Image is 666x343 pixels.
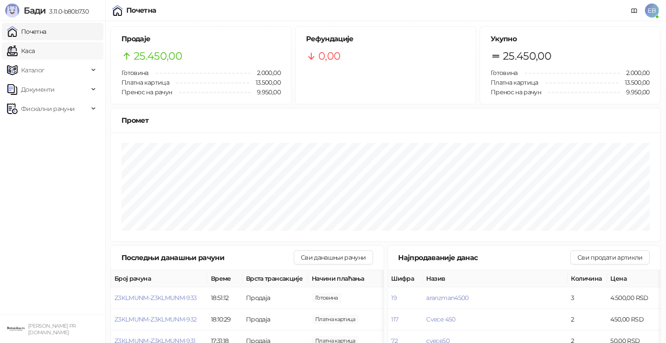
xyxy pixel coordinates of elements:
div: Промет [121,115,650,126]
button: Сви данашњи рачуни [294,250,373,264]
span: Бади [24,5,46,16]
span: 0,00 [318,48,340,64]
span: Фискални рачуни [21,100,75,118]
td: 18:51:12 [207,287,242,309]
td: Продаја [242,309,308,330]
h5: Укупно [491,34,650,44]
button: Z3KLMUNM-Z3KLMUNM-932 [114,315,197,323]
td: 2 [568,309,607,330]
a: Почетна [7,23,46,40]
button: Cvece 450 [427,315,456,323]
img: 64x64-companyLogo-0e2e8aaa-0bd2-431b-8613-6e3c65811325.png [7,320,25,338]
div: Последњи данашњи рачуни [121,252,294,263]
button: aranzman4500 [427,294,469,302]
button: 19 [392,294,397,302]
h5: Рефундације [306,34,465,44]
img: Logo [5,4,19,18]
span: Пренос на рачун [121,88,172,96]
a: Документација [627,4,641,18]
button: 117 [392,315,399,323]
span: 25.450,00 [503,48,551,64]
span: 9.950,00 [620,87,650,97]
th: Назив [423,270,568,287]
span: Пренос на рачун [491,88,541,96]
span: Каталог [21,61,45,79]
span: 13.500,00 [619,78,650,87]
small: [PERSON_NAME] PR [DOMAIN_NAME] [28,323,76,336]
th: Време [207,270,242,287]
span: Готовина [491,69,518,77]
span: 2.000,00 [251,68,281,78]
button: Сви продати артикли [570,250,650,264]
span: 9.950,00 [251,87,281,97]
h5: Продаје [121,34,281,44]
th: Врста трансакције [242,270,308,287]
span: 1.600,00 [312,293,342,303]
td: 3 [568,287,607,309]
button: Z3KLMUNM-Z3KLMUNM-933 [114,294,197,302]
th: Количина [568,270,607,287]
a: Каса [7,42,35,60]
th: Број рачуна [111,270,207,287]
td: 18:10:29 [207,309,242,330]
span: 13.500,00 [249,78,281,87]
span: Документи [21,81,54,98]
td: Продаја [242,287,308,309]
div: Почетна [126,7,157,14]
span: Платна картица [121,79,169,86]
div: Најпродаваније данас [399,252,571,263]
th: Начини плаћања [308,270,396,287]
span: 4.000,00 [312,314,359,324]
span: 25.450,00 [134,48,182,64]
span: 2.000,00 [620,68,650,78]
span: EB [645,4,659,18]
span: Готовина [121,69,149,77]
th: Шифра [388,270,423,287]
span: 3.11.0-b80b730 [46,7,89,15]
span: Платна картица [491,79,538,86]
